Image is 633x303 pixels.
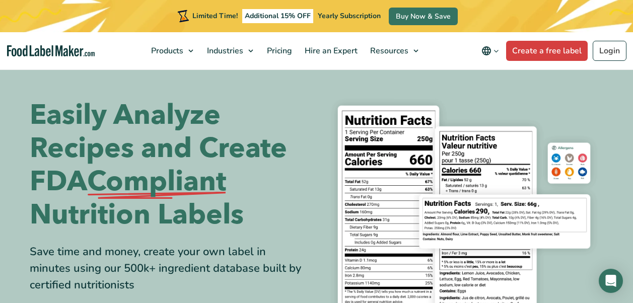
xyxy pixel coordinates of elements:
div: Save time and money, create your own label in minutes using our 500k+ ingredient database built b... [30,244,309,293]
span: Pricing [264,45,293,56]
span: Industries [204,45,244,56]
a: Food Label Maker homepage [7,45,95,57]
h1: Easily Analyze Recipes and Create FDA Nutrition Labels [30,99,309,232]
a: Hire an Expert [299,32,362,69]
a: Industries [201,32,258,69]
span: Yearly Subscription [318,11,381,21]
div: Open Intercom Messenger [599,269,623,293]
a: Login [593,41,626,61]
span: Limited Time! [192,11,238,21]
a: Products [145,32,198,69]
span: Compliant [87,165,226,198]
a: Buy Now & Save [389,8,458,25]
a: Create a free label [506,41,588,61]
span: Hire an Expert [302,45,359,56]
a: Resources [364,32,424,69]
button: Change language [474,41,506,61]
span: Resources [367,45,409,56]
span: Additional 15% OFF [242,9,313,23]
span: Products [148,45,184,56]
a: Pricing [261,32,296,69]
